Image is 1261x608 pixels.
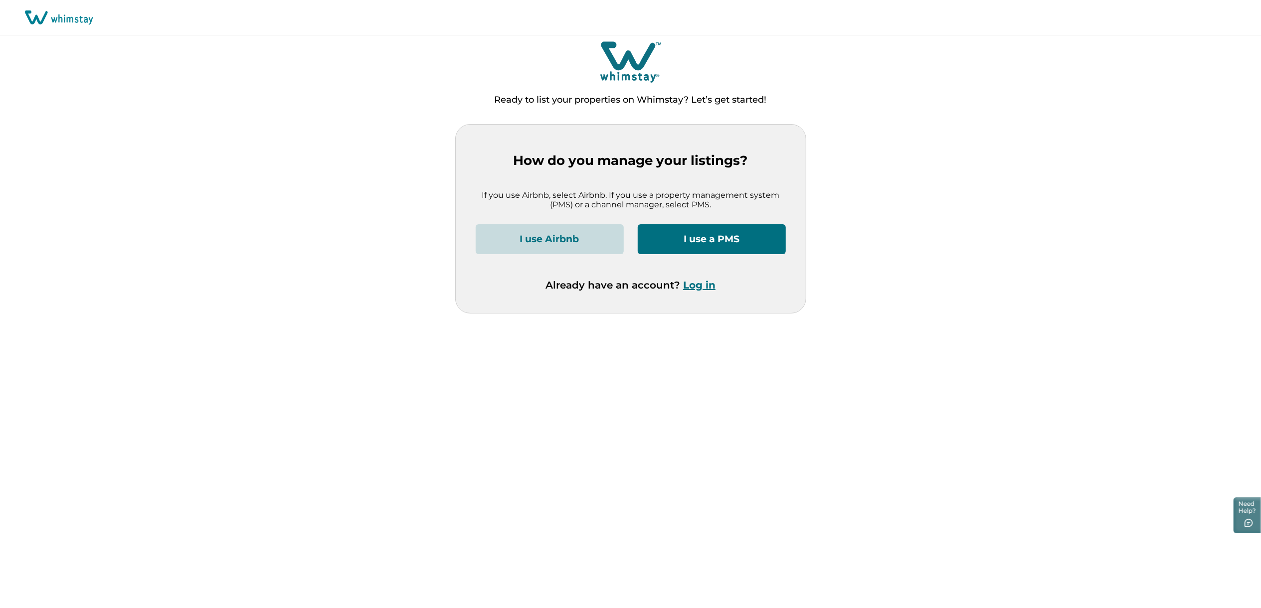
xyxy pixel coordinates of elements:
p: How do you manage your listings? [476,153,786,168]
p: Already have an account? [545,279,716,291]
p: Ready to list your properties on Whimstay? Let’s get started! [495,95,767,105]
p: If you use Airbnb, select Airbnb. If you use a property management system (PMS) or a channel mana... [476,190,786,210]
button: I use a PMS [638,224,786,254]
button: Log in [683,279,716,291]
button: I use Airbnb [476,224,624,254]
